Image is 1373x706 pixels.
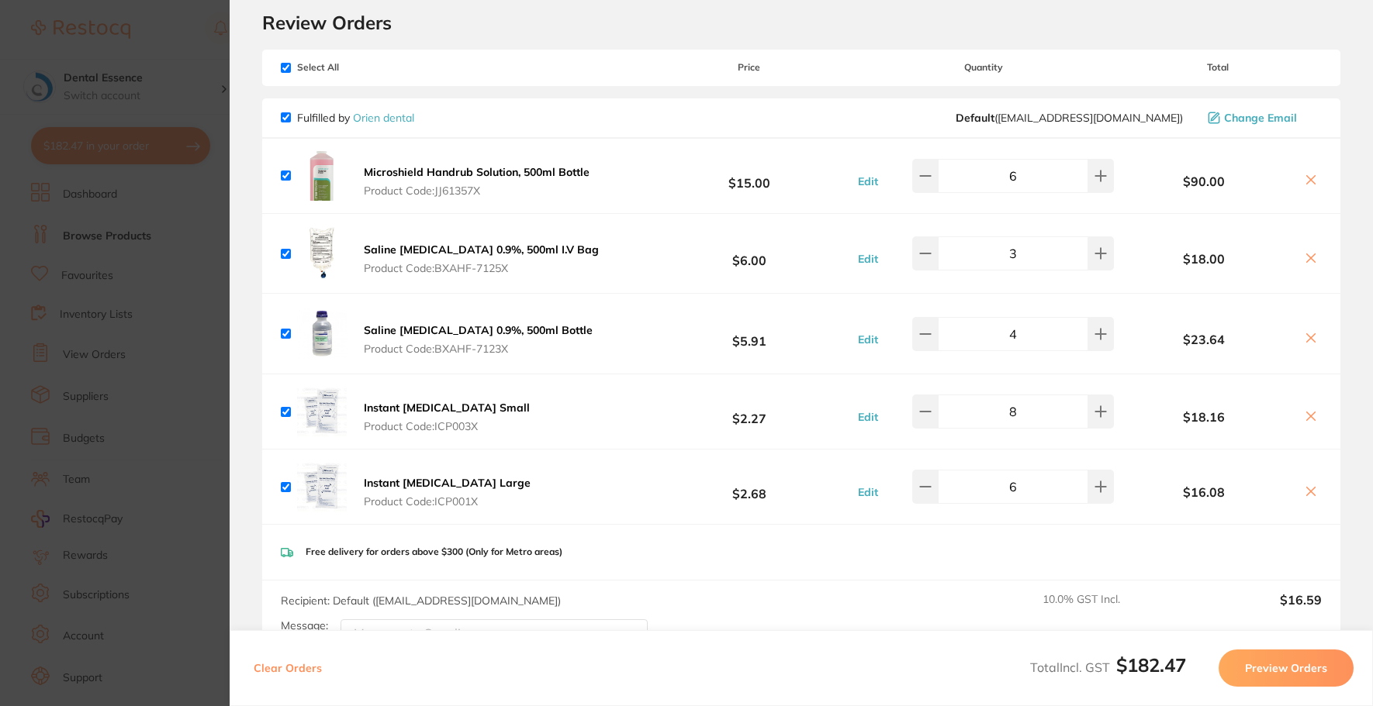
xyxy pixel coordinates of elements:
p: Fulfilled by [297,112,414,124]
img: c3BxZ3p3Zw [297,306,347,361]
button: Preview Orders [1219,649,1354,687]
button: Instant [MEDICAL_DATA] Large Product Code:ICP001X [359,476,535,508]
button: Saline [MEDICAL_DATA] 0.9%, 500ml Bottle Product Code:BXAHF-7123X [359,323,597,356]
img: YTU4bnJiMQ [297,226,347,281]
b: $2.27 [645,398,853,426]
b: $90.00 [1114,174,1294,188]
span: Product Code: ICP003X [364,420,530,432]
span: Recipient: Default ( [EMAIL_ADDRESS][DOMAIN_NAME] ) [281,594,561,608]
b: Instant [MEDICAL_DATA] Large [364,476,531,490]
button: Edit [853,174,883,188]
span: Select All [281,62,436,73]
p: Free delivery for orders above $300 (Only for Metro areas) [306,546,562,557]
span: 10.0 % GST Incl. [1043,593,1176,627]
button: Clear Orders [249,649,327,687]
b: $16.08 [1114,485,1294,499]
b: $182.47 [1116,653,1186,677]
b: $23.64 [1114,332,1294,346]
button: Change Email [1203,111,1322,125]
h2: Review Orders [262,11,1340,34]
span: sales@orien.com.au [956,112,1183,124]
img: bjI0ZGp1Nw [297,462,347,511]
label: Message: [281,619,328,632]
span: Product Code: JJ61357X [364,184,590,197]
span: Total [1114,62,1322,73]
b: Instant [MEDICAL_DATA] Small [364,401,530,415]
b: Saline [MEDICAL_DATA] 0.9%, 500ml Bottle [364,323,593,337]
b: $18.16 [1114,410,1294,424]
b: $2.68 [645,473,853,501]
button: Instant [MEDICAL_DATA] Small Product Code:ICP003X [359,401,534,433]
span: Product Code: BXAHF-7125X [364,262,599,274]
span: Product Code: BXAHF-7123X [364,343,593,355]
img: ODB5b3FzZQ [297,151,347,201]
span: Product Code: ICP001X [364,495,531,508]
button: Edit [853,252,883,266]
button: Edit [853,485,883,499]
a: Orien dental [353,111,414,125]
span: Price [645,62,853,73]
img: dGZseG1jaA [297,387,347,436]
button: Saline [MEDICAL_DATA] 0.9%, 500ml I.V Bag Product Code:BXAHF-7125X [359,243,603,275]
span: Total Incl. GST [1030,660,1186,675]
button: Microshield Handrub Solution, 500ml Bottle Product Code:JJ61357X [359,165,594,198]
span: Quantity [853,62,1114,73]
b: Microshield Handrub Solution, 500ml Bottle [364,165,590,179]
b: $6.00 [645,239,853,268]
b: Saline [MEDICAL_DATA] 0.9%, 500ml I.V Bag [364,243,599,257]
b: Default [956,111,994,125]
b: $15.00 [645,161,853,190]
output: $16.59 [1188,593,1322,627]
button: Edit [853,410,883,424]
button: Edit [853,332,883,346]
b: $5.91 [645,319,853,348]
b: $18.00 [1114,252,1294,266]
span: Change Email [1224,112,1297,124]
